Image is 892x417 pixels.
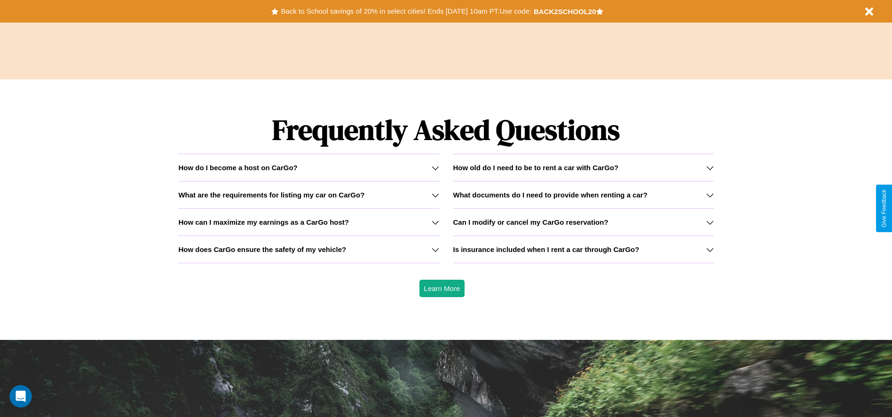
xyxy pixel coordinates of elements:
[9,385,32,408] iframe: Intercom live chat
[178,218,349,226] h3: How can I maximize my earnings as a CarGo host?
[178,164,297,172] h3: How do I become a host on CarGo?
[534,8,596,16] b: BACK2SCHOOL20
[278,5,533,18] button: Back to School savings of 20% in select cities! Ends [DATE] 10am PT.Use code:
[453,191,647,199] h3: What documents do I need to provide when renting a car?
[453,245,639,253] h3: Is insurance included when I rent a car through CarGo?
[419,280,465,297] button: Learn More
[453,218,608,226] h3: Can I modify or cancel my CarGo reservation?
[178,106,713,154] h1: Frequently Asked Questions
[178,191,364,199] h3: What are the requirements for listing my car on CarGo?
[178,245,346,253] h3: How does CarGo ensure the safety of my vehicle?
[453,164,619,172] h3: How old do I need to be to rent a car with CarGo?
[881,189,887,228] div: Give Feedback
